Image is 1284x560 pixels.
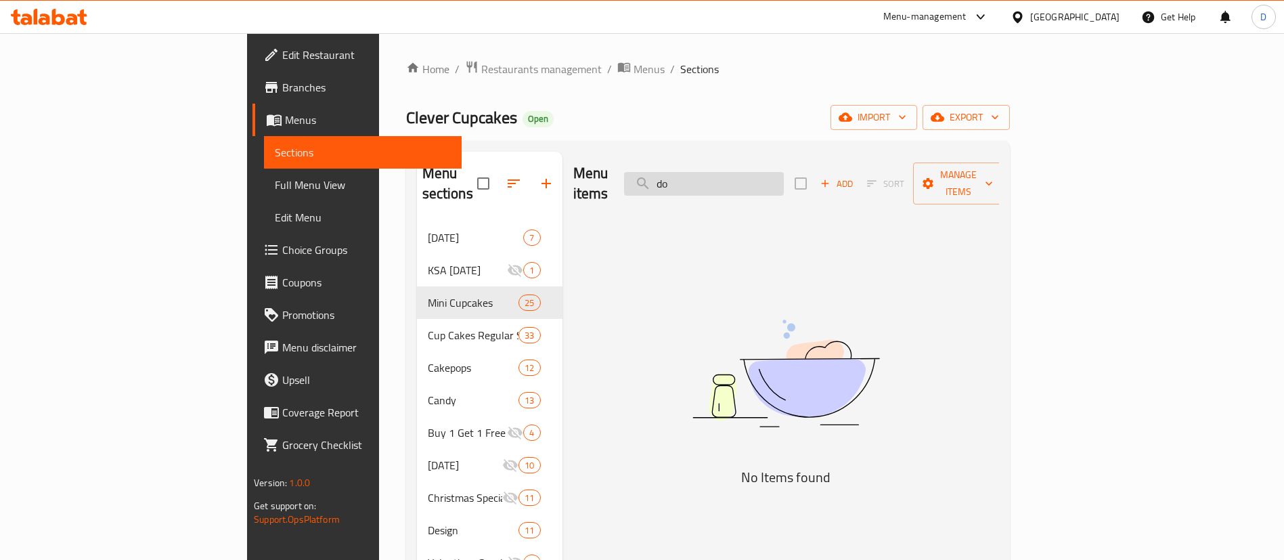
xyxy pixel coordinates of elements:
span: Sort items [858,173,913,194]
svg: Inactive section [507,262,523,278]
div: Buy 1 Get 1 Free4 [417,416,562,449]
div: items [518,327,540,343]
span: Coupons [282,274,451,290]
span: Full Menu View [275,177,451,193]
div: items [523,230,540,246]
span: 7 [524,232,539,244]
h5: No Items found [617,467,955,488]
span: Choice Groups [282,242,451,258]
div: KSA [DATE]1 [417,254,562,286]
div: Halloween [428,230,524,246]
span: 4 [524,427,539,439]
div: items [518,522,540,538]
li: / [670,61,675,77]
a: Promotions [252,299,462,331]
a: Edit Restaurant [252,39,462,71]
span: 1.0.0 [289,474,310,492]
div: Open [523,111,554,127]
span: 1 [524,264,539,277]
svg: Inactive section [502,490,518,506]
span: Version: [254,474,287,492]
span: Open [523,113,554,125]
button: Add [815,173,858,194]
span: Cup Cakes Regular Size [428,327,519,343]
a: Upsell [252,364,462,396]
a: Menu disclaimer [252,331,462,364]
span: Clever Cupcakes [406,102,517,133]
span: export [933,109,999,126]
a: Edit Menu [264,201,462,234]
span: Upsell [282,372,451,388]
span: Menus [285,112,451,128]
span: Edit Restaurant [282,47,451,63]
span: 11 [519,492,539,504]
span: Sections [275,144,451,160]
a: Menus [252,104,462,136]
div: Christmas Specials11 [417,481,562,514]
span: Promotions [282,307,451,323]
span: Sections [680,61,719,77]
div: [GEOGRAPHIC_DATA] [1030,9,1120,24]
nav: breadcrumb [406,60,1010,78]
span: 25 [519,297,539,309]
a: Grocery Checklist [252,429,462,461]
div: Candy13 [417,384,562,416]
div: Menu-management [883,9,967,25]
span: Branches [282,79,451,95]
span: Edit Menu [275,209,451,225]
a: Menus [617,60,665,78]
input: search [624,172,784,196]
span: 33 [519,329,539,342]
div: items [518,295,540,311]
span: Coverage Report [282,404,451,421]
h2: Menu items [573,163,608,204]
span: Manage items [924,167,993,200]
span: 13 [519,394,539,407]
a: Full Menu View [264,169,462,201]
a: Restaurants management [465,60,602,78]
span: 12 [519,362,539,374]
span: Add item [815,173,858,194]
button: Add section [530,167,562,200]
span: Get support on: [254,497,316,515]
div: items [523,262,540,278]
span: Menu disclaimer [282,339,451,356]
div: National Day [428,457,503,473]
span: Design [428,522,519,538]
div: Design11 [417,514,562,546]
span: Christmas Specials [428,490,503,506]
div: items [523,425,540,441]
span: Mini Cupcakes [428,295,519,311]
span: [DATE] [428,230,524,246]
span: [DATE] [428,457,503,473]
a: Coupons [252,266,462,299]
span: KSA [DATE] [428,262,508,278]
button: export [923,105,1010,130]
span: Buy 1 Get 1 Free [428,425,508,441]
a: Choice Groups [252,234,462,266]
div: items [518,490,540,506]
div: [DATE]7 [417,221,562,254]
span: 11 [519,524,539,537]
div: items [518,392,540,408]
button: import [831,105,917,130]
div: items [518,360,540,376]
svg: Inactive section [507,425,523,441]
img: dish.svg [617,284,955,463]
span: Cakepops [428,360,519,376]
a: Sections [264,136,462,169]
a: Support.OpsPlatform [254,511,340,528]
div: Mini Cupcakes25 [417,286,562,319]
span: import [841,109,906,126]
span: 10 [519,459,539,472]
span: Candy [428,392,519,408]
span: Grocery Checklist [282,437,451,453]
span: Sort sections [497,167,530,200]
